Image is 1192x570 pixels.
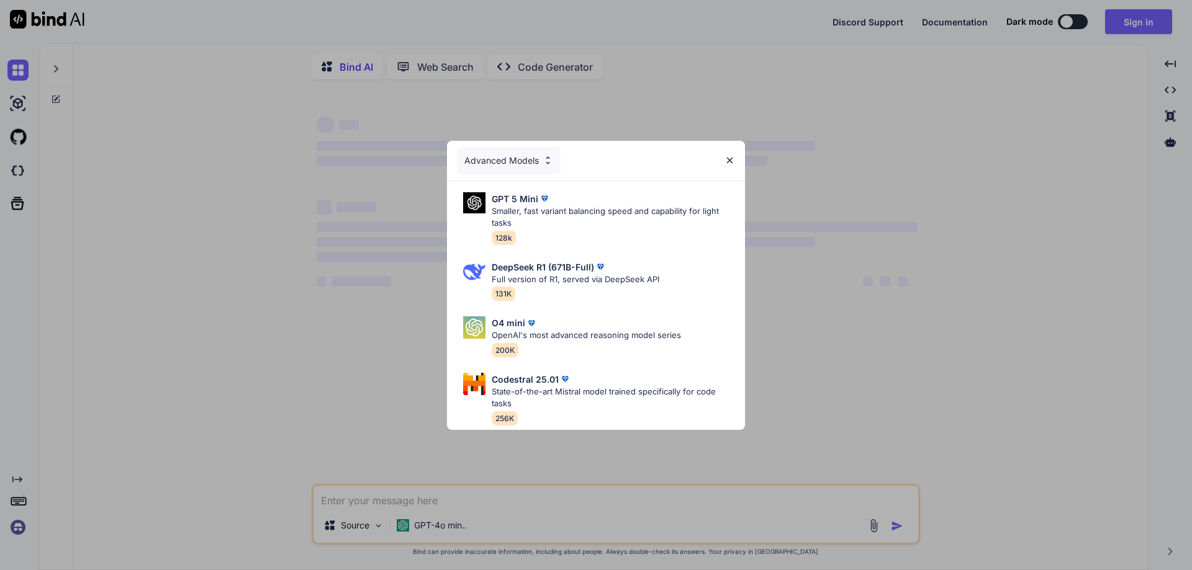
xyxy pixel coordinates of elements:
p: OpenAI's most advanced reasoning model series [492,329,681,342]
img: Pick Models [463,261,485,283]
span: 131K [492,287,515,301]
p: Full version of R1, served via DeepSeek API [492,274,659,286]
div: Advanced Models [457,147,561,174]
img: premium [525,317,538,329]
p: O4 mini [492,316,525,329]
p: State-of-the-art Mistral model trained specifically for code tasks [492,386,735,410]
span: 128k [492,231,516,245]
img: Pick Models [463,373,485,395]
img: Pick Models [463,192,485,214]
p: GPT 5 Mini [492,192,538,205]
span: 256K [492,411,518,425]
p: DeepSeek R1 (671B-Full) [492,261,594,274]
img: Pick Models [543,155,553,166]
img: premium [594,261,607,273]
span: 200K [492,343,518,357]
img: close [725,155,735,166]
img: premium [559,373,571,385]
p: Smaller, fast variant balancing speed and capability for light tasks [492,205,735,229]
img: Pick Models [463,316,485,339]
p: Codestral 25.01 [492,373,559,386]
img: premium [538,192,551,205]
